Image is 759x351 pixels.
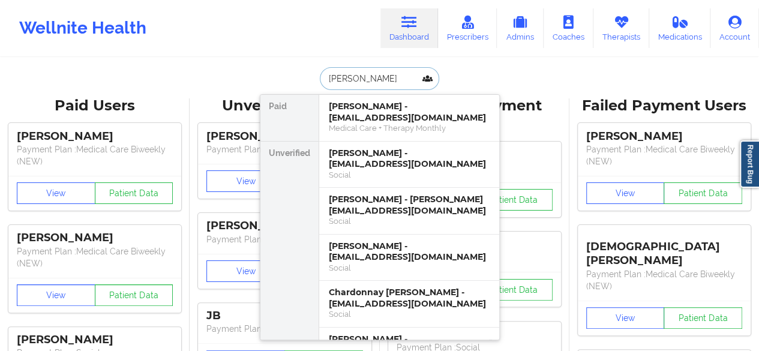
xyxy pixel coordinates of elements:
[664,307,742,329] button: Patient Data
[586,231,742,268] div: [DEMOGRAPHIC_DATA][PERSON_NAME]
[206,219,362,233] div: [PERSON_NAME]
[198,97,371,115] div: Unverified Users
[329,194,490,216] div: [PERSON_NAME] - [PERSON_NAME][EMAIL_ADDRESS][DOMAIN_NAME]
[95,182,173,204] button: Patient Data
[17,143,173,167] p: Payment Plan : Medical Care Biweekly (NEW)
[380,8,438,48] a: Dashboard
[664,182,742,204] button: Patient Data
[17,333,173,347] div: [PERSON_NAME]
[206,143,362,155] p: Payment Plan : Unmatched Plan
[593,8,649,48] a: Therapists
[206,233,362,245] p: Payment Plan : Unmatched Plan
[438,8,497,48] a: Prescribers
[329,287,490,309] div: Chardonnay [PERSON_NAME] - [EMAIL_ADDRESS][DOMAIN_NAME]
[17,231,173,245] div: [PERSON_NAME]
[586,130,742,143] div: [PERSON_NAME]
[17,130,173,143] div: [PERSON_NAME]
[474,279,553,301] button: Patient Data
[329,241,490,263] div: [PERSON_NAME] - [EMAIL_ADDRESS][DOMAIN_NAME]
[586,268,742,292] p: Payment Plan : Medical Care Biweekly (NEW)
[586,307,665,329] button: View
[17,245,173,269] p: Payment Plan : Medical Care Biweekly (NEW)
[260,95,319,142] div: Paid
[8,97,181,115] div: Paid Users
[578,97,751,115] div: Failed Payment Users
[329,309,490,319] div: Social
[329,123,490,133] div: Medical Care + Therapy Monthly
[17,182,95,204] button: View
[329,101,490,123] div: [PERSON_NAME] - [EMAIL_ADDRESS][DOMAIN_NAME]
[497,8,544,48] a: Admins
[710,8,759,48] a: Account
[474,189,553,211] button: Patient Data
[206,309,362,323] div: JB
[329,216,490,226] div: Social
[740,140,759,188] a: Report Bug
[329,170,490,180] div: Social
[544,8,593,48] a: Coaches
[206,260,285,282] button: View
[586,143,742,167] p: Payment Plan : Medical Care Biweekly (NEW)
[649,8,711,48] a: Medications
[586,182,665,204] button: View
[329,148,490,170] div: [PERSON_NAME] - [EMAIL_ADDRESS][DOMAIN_NAME]
[329,263,490,273] div: Social
[206,170,285,192] button: View
[95,284,173,306] button: Patient Data
[17,284,95,306] button: View
[206,323,362,335] p: Payment Plan : Unmatched Plan
[206,130,362,143] div: [PERSON_NAME]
